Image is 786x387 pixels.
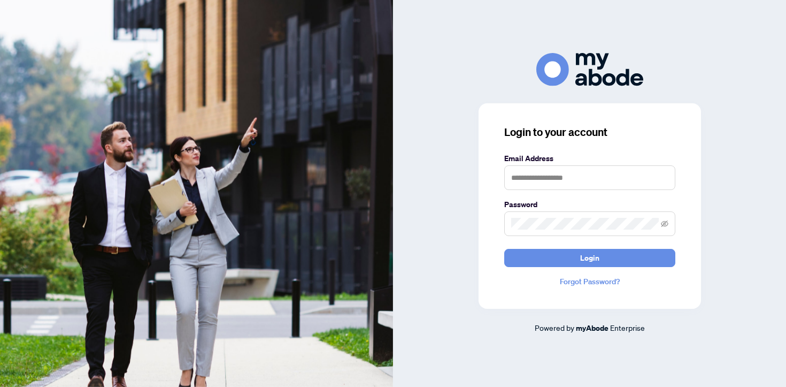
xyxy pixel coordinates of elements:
a: myAbode [576,322,608,334]
img: ma-logo [536,53,643,86]
label: Email Address [504,153,675,164]
label: Password [504,199,675,210]
span: Powered by [535,323,574,332]
span: eye-invisible [661,220,668,227]
h3: Login to your account [504,125,675,140]
button: Login [504,249,675,267]
a: Forgot Password? [504,276,675,287]
span: Enterprise [610,323,645,332]
span: Login [580,249,599,267]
